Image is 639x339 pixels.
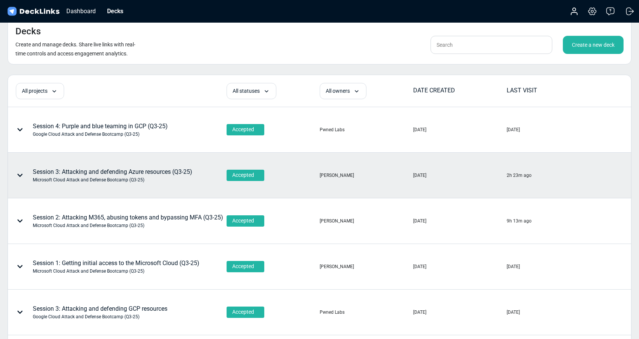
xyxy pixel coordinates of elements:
[431,36,552,54] input: Search
[232,171,254,179] span: Accepted
[563,36,624,54] div: Create a new deck
[33,259,199,275] div: Session 1: Getting initial access to the Microsoft Cloud (Q3-25)
[232,262,254,270] span: Accepted
[33,122,168,138] div: Session 4: Purple and blue teaming in GCP (Q3-25)
[33,222,223,229] div: Microsoft Cloud Attack and Defense Bootcamp (Q3-25)
[33,131,168,138] div: Google Cloud Attack and Defense Bootcamp (Q3-25)
[413,263,426,270] div: [DATE]
[232,308,254,316] span: Accepted
[63,6,100,16] div: Dashboard
[413,86,506,95] div: DATE CREATED
[33,313,167,320] div: Google Cloud Attack and Defense Bootcamp (Q3-25)
[320,83,366,99] div: All owners
[33,268,199,275] div: Microsoft Cloud Attack and Defense Bootcamp (Q3-25)
[33,304,167,320] div: Session 3: Attacking and defending GCP resources
[413,126,426,133] div: [DATE]
[15,41,135,57] small: Create and manage decks. Share live links with real-time controls and access engagement analytics.
[413,309,426,316] div: [DATE]
[6,6,61,17] img: DeckLinks
[15,26,41,37] h4: Decks
[507,126,520,133] div: [DATE]
[16,83,64,99] div: All projects
[507,218,532,224] div: 9h 13m ago
[227,83,276,99] div: All statuses
[413,218,426,224] div: [DATE]
[413,172,426,179] div: [DATE]
[33,176,192,183] div: Microsoft Cloud Attack and Defense Bootcamp (Q3-25)
[507,309,520,316] div: [DATE]
[320,172,354,179] div: [PERSON_NAME]
[507,263,520,270] div: [DATE]
[232,126,254,133] span: Accepted
[232,217,254,225] span: Accepted
[320,309,345,316] div: Pwned Labs
[33,167,192,183] div: Session 3: Attacking and defending Azure resources (Q3-25)
[320,218,354,224] div: [PERSON_NAME]
[103,6,127,16] div: Decks
[507,172,532,179] div: 2h 23m ago
[320,263,354,270] div: [PERSON_NAME]
[33,213,223,229] div: Session 2: Attacking M365, abusing tokens and bypassing MFA (Q3-25)
[507,86,599,95] div: LAST VISIT
[320,126,345,133] div: Pwned Labs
